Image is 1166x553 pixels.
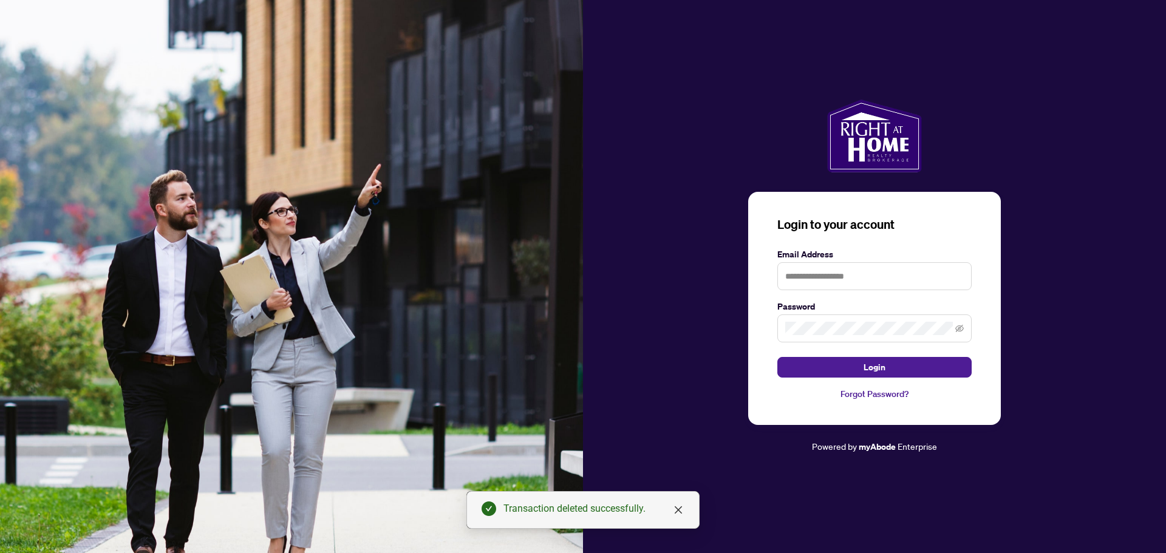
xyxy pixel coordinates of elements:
[482,501,496,516] span: check-circle
[864,358,885,377] span: Login
[673,505,683,515] span: close
[672,503,685,517] a: Close
[777,248,972,261] label: Email Address
[777,357,972,378] button: Login
[777,300,972,313] label: Password
[777,216,972,233] h3: Login to your account
[955,324,964,333] span: eye-invisible
[812,441,857,452] span: Powered by
[503,501,684,516] div: Transaction deleted successfully.
[898,441,937,452] span: Enterprise
[859,440,896,453] a: myAbode
[777,387,972,401] a: Forgot Password?
[827,100,921,172] img: ma-logo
